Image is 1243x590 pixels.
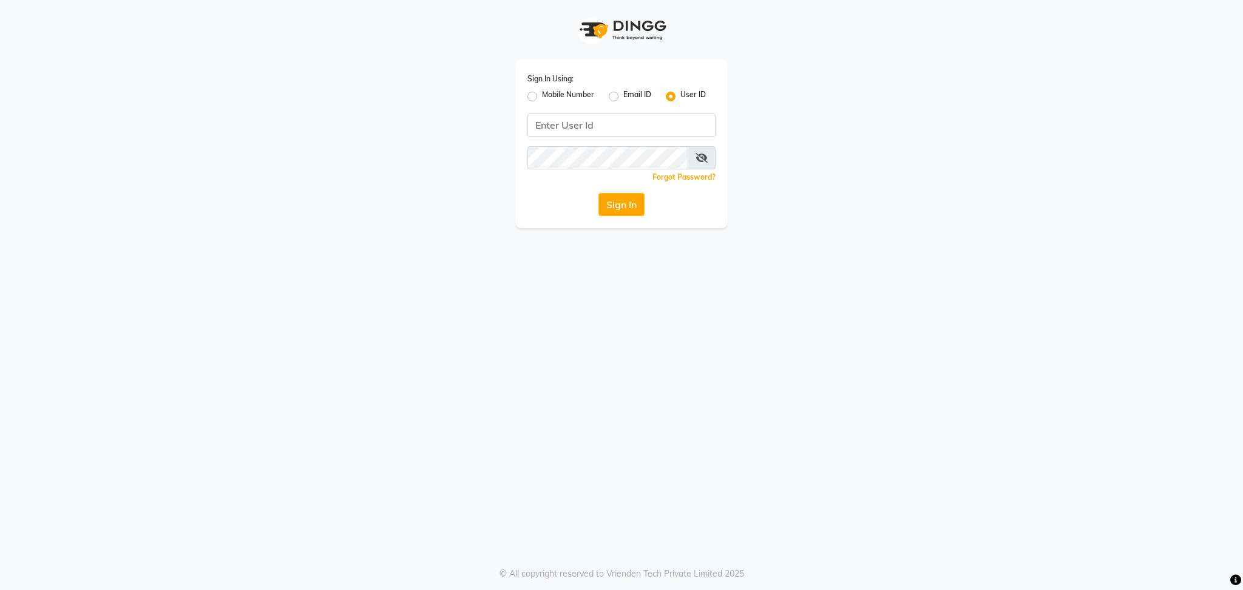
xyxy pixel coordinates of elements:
[598,193,645,216] button: Sign In
[527,146,688,169] input: Username
[542,89,594,104] label: Mobile Number
[623,89,651,104] label: Email ID
[652,172,716,181] a: Forgot Password?
[680,89,706,104] label: User ID
[527,114,716,137] input: Username
[527,73,574,84] label: Sign In Using:
[573,12,670,48] img: logo1.svg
